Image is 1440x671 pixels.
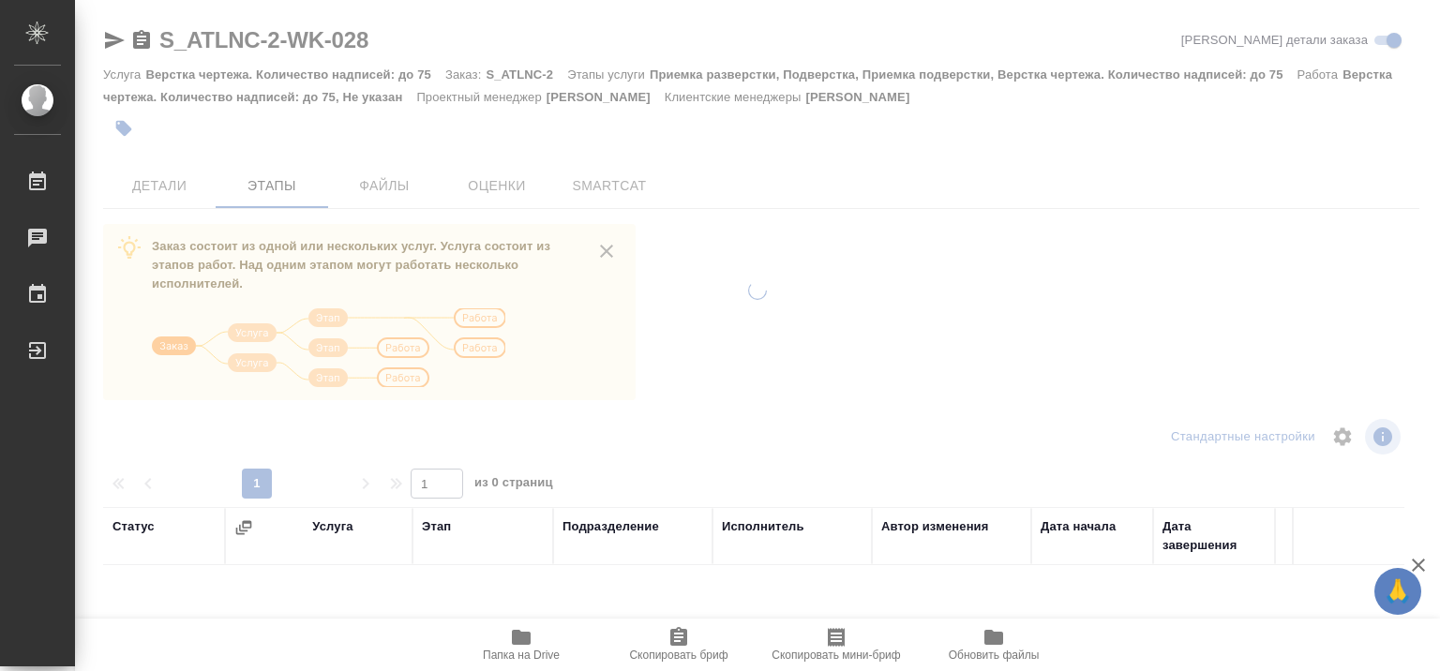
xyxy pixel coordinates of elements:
button: Папка на Drive [442,619,600,671]
div: Дата завершения [1162,517,1266,555]
div: Подразделение [562,517,659,536]
span: Скопировать бриф [629,649,727,662]
div: Услуга [312,517,352,536]
div: Исполнитель [722,517,804,536]
div: Этап [422,517,451,536]
span: 🙏 [1382,572,1414,611]
button: Обновить файлы [915,619,1072,671]
button: Скопировать мини-бриф [757,619,915,671]
span: Обновить файлы [949,649,1040,662]
span: Папка на Drive [483,649,560,662]
button: Сгруппировать [234,518,253,537]
button: Скопировать бриф [600,619,757,671]
div: Дата начала [1041,517,1116,536]
div: Статус [112,517,155,536]
button: 🙏 [1374,568,1421,615]
div: Автор изменения [881,517,988,536]
span: Скопировать мини-бриф [772,649,900,662]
